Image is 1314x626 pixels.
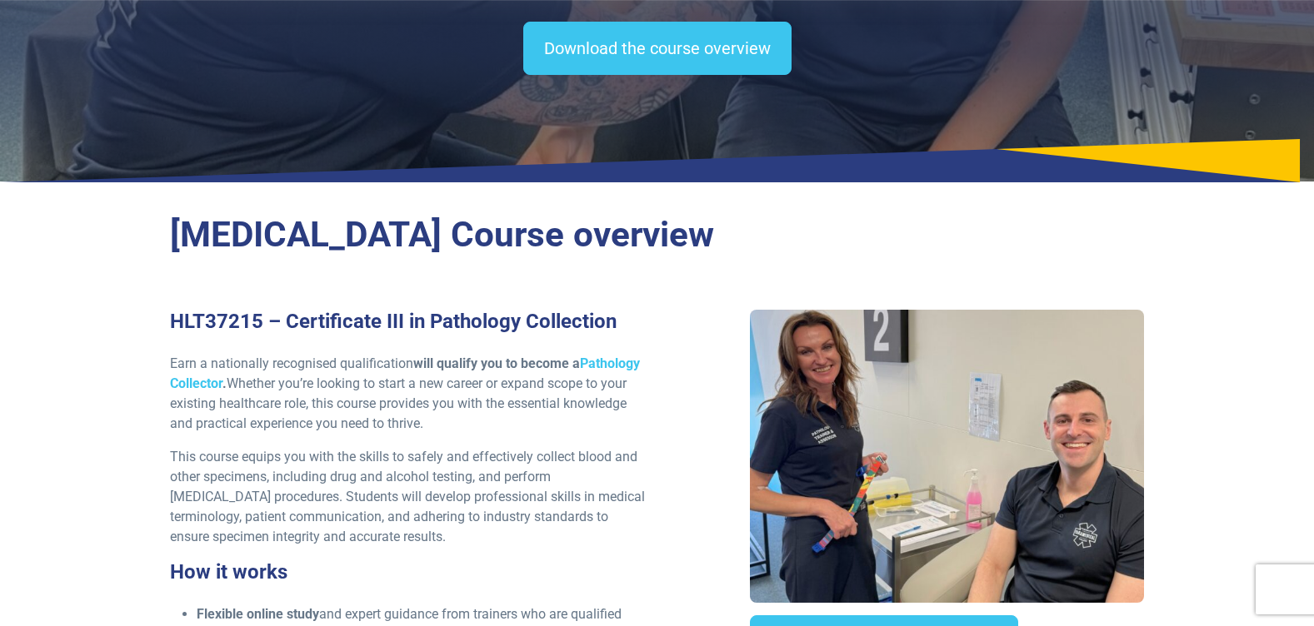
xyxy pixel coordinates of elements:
a: Pathology Collector [170,355,640,391]
h2: [MEDICAL_DATA] Course overview [170,214,1145,256]
a: Download the course overview [523,22,792,75]
p: This course equips you with the skills to safely and effectively collect blood and other specimen... [170,447,647,547]
h3: HLT37215 – Certificate III in Pathology Collection [170,310,647,334]
strong: will qualify you to become a . [170,355,640,391]
h3: How it works [170,560,647,584]
p: Earn a nationally recognised qualification Whether you’re looking to start a new career or expand... [170,354,647,434]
